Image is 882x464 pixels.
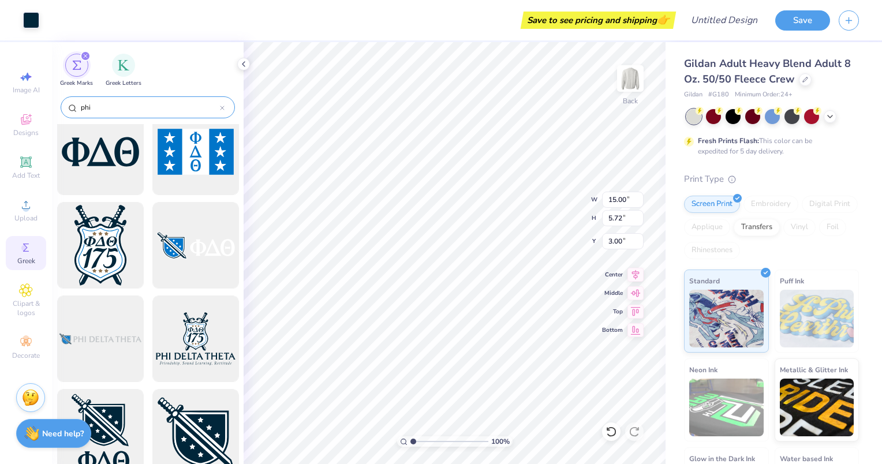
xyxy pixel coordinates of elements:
[743,196,798,213] div: Embroidery
[14,214,38,223] span: Upload
[60,79,93,88] span: Greek Marks
[12,171,40,180] span: Add Text
[524,12,673,29] div: Save to see pricing and shipping
[80,102,220,113] input: Try "Alpha"
[602,271,623,279] span: Center
[106,54,141,88] div: filter for Greek Letters
[689,379,764,436] img: Neon Ink
[735,90,793,100] span: Minimum Order: 24 +
[698,136,840,156] div: This color can be expedited for 5 day delivery.
[106,79,141,88] span: Greek Letters
[819,219,846,236] div: Foil
[602,289,623,297] span: Middle
[602,308,623,316] span: Top
[657,13,670,27] span: 👉
[60,54,93,88] div: filter for Greek Marks
[689,364,717,376] span: Neon Ink
[682,9,767,32] input: Untitled Design
[13,85,40,95] span: Image AI
[684,219,730,236] div: Applique
[684,57,851,86] span: Gildan Adult Heavy Blend Adult 8 Oz. 50/50 Fleece Crew
[684,242,740,259] div: Rhinestones
[118,59,129,71] img: Greek Letters Image
[42,428,84,439] strong: Need help?
[698,136,759,145] strong: Fresh Prints Flash:
[780,290,854,347] img: Puff Ink
[780,275,804,287] span: Puff Ink
[689,275,720,287] span: Standard
[12,351,40,360] span: Decorate
[623,96,638,106] div: Back
[734,219,780,236] div: Transfers
[684,90,702,100] span: Gildan
[72,61,81,70] img: Greek Marks Image
[684,196,740,213] div: Screen Print
[775,10,830,31] button: Save
[17,256,35,265] span: Greek
[6,299,46,317] span: Clipart & logos
[802,196,858,213] div: Digital Print
[708,90,729,100] span: # G180
[783,219,816,236] div: Vinyl
[780,364,848,376] span: Metallic & Glitter Ink
[13,128,39,137] span: Designs
[684,173,859,186] div: Print Type
[619,67,642,90] img: Back
[780,379,854,436] img: Metallic & Glitter Ink
[689,290,764,347] img: Standard
[106,54,141,88] button: filter button
[491,436,510,447] span: 100 %
[602,326,623,334] span: Bottom
[60,54,93,88] button: filter button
